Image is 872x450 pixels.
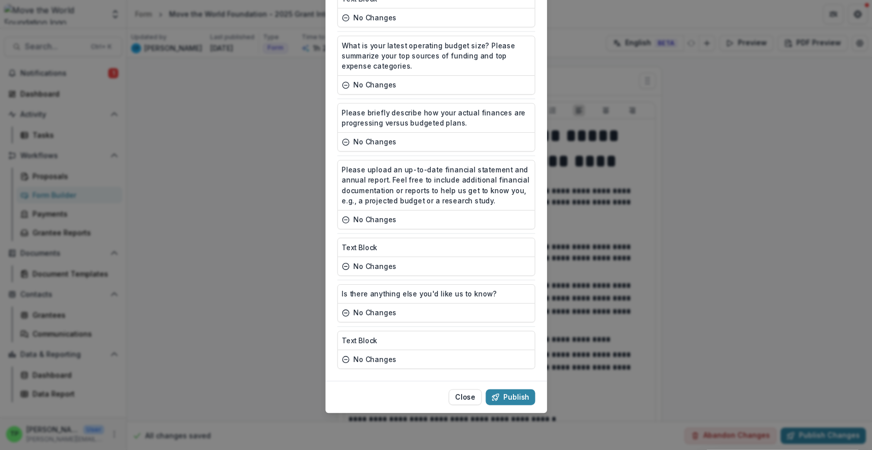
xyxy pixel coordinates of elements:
[353,354,397,364] p: no changes
[342,335,377,345] p: Text Block
[353,80,397,90] p: no changes
[448,389,481,405] button: Close
[353,308,397,318] p: no changes
[353,261,397,271] p: no changes
[486,389,535,405] button: Publish
[342,289,497,299] p: Is there anything else you'd like us to know?
[353,12,397,22] p: no changes
[342,242,377,252] p: Text Block
[353,137,397,147] p: no changes
[342,164,531,206] p: Please upload an up-to-date financial statement and annual report. Feel free to include additiona...
[353,215,397,225] p: no changes
[342,107,531,128] p: Please briefly describe how your actual finances are progressing versus budgeted plans.
[342,40,531,71] p: What is your latest operating budget size? Please summarize your top sources of funding and top e...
